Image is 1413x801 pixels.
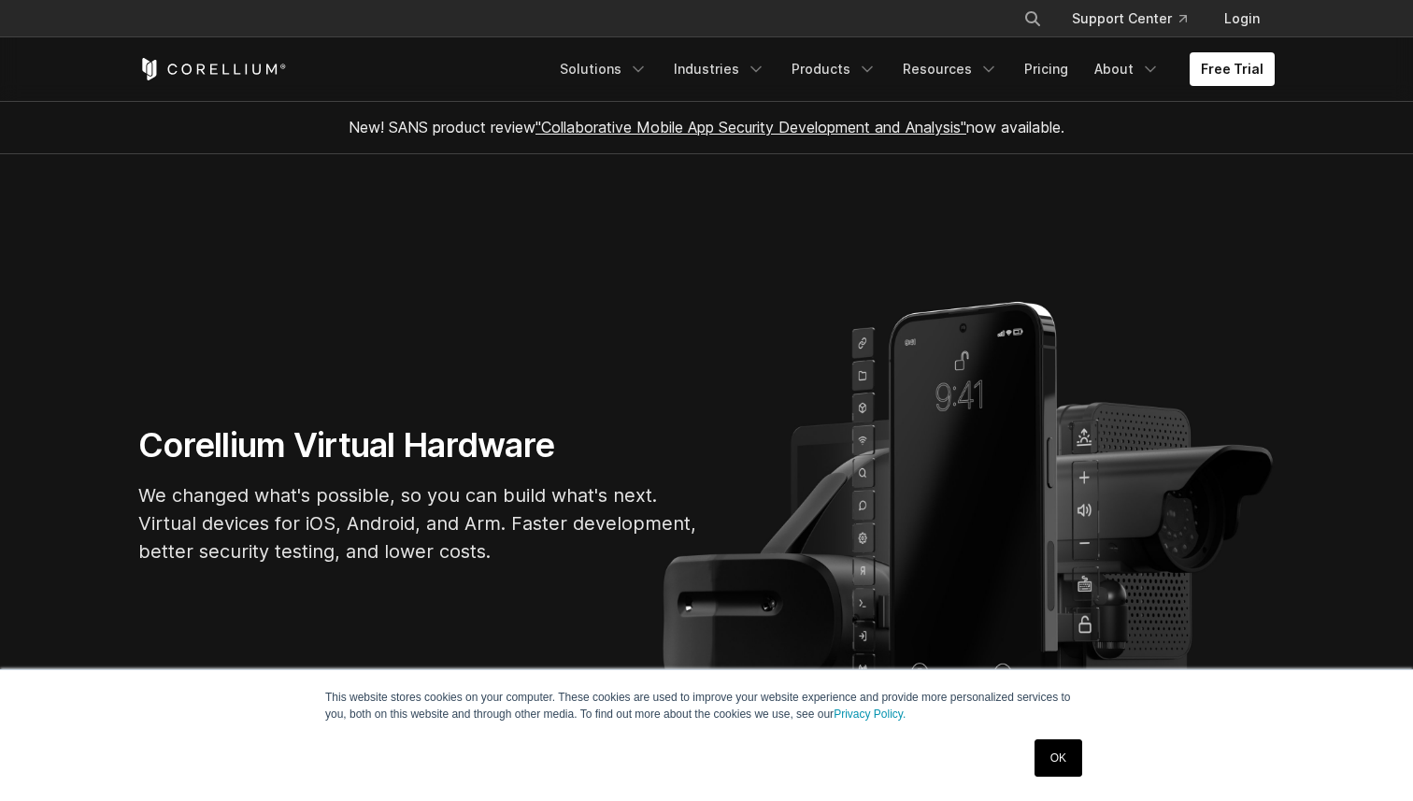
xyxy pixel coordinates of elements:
[138,481,699,565] p: We changed what's possible, so you can build what's next. Virtual devices for iOS, Android, and A...
[1035,739,1082,777] a: OK
[1190,52,1275,86] a: Free Trial
[138,58,287,80] a: Corellium Home
[1001,2,1275,36] div: Navigation Menu
[349,118,1064,136] span: New! SANS product review now available.
[663,52,777,86] a: Industries
[535,118,966,136] a: "Collaborative Mobile App Security Development and Analysis"
[138,424,699,466] h1: Corellium Virtual Hardware
[1057,2,1202,36] a: Support Center
[780,52,888,86] a: Products
[549,52,1275,86] div: Navigation Menu
[1016,2,1049,36] button: Search
[892,52,1009,86] a: Resources
[549,52,659,86] a: Solutions
[834,708,906,721] a: Privacy Policy.
[1209,2,1275,36] a: Login
[1013,52,1079,86] a: Pricing
[325,689,1088,722] p: This website stores cookies on your computer. These cookies are used to improve your website expe...
[1083,52,1171,86] a: About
